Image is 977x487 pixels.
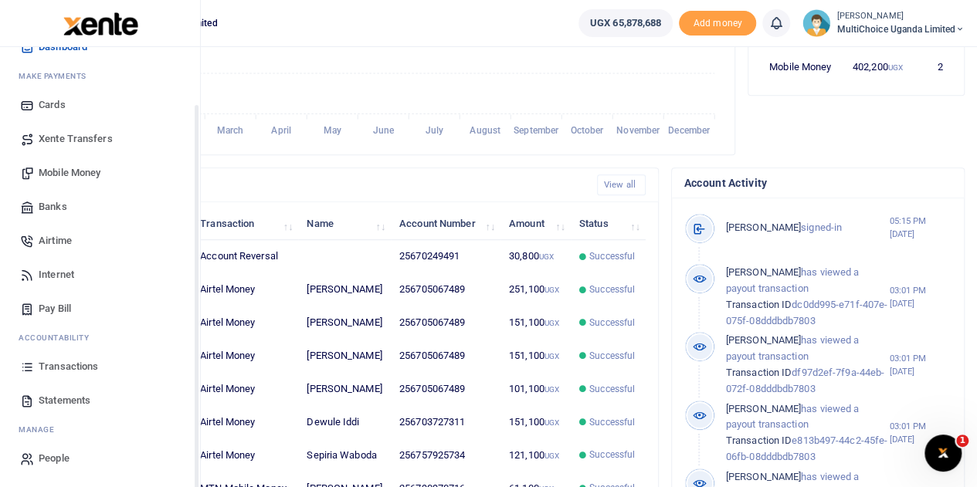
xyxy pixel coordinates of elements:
td: 121,100 [500,438,571,472]
span: UGX 65,878,688 [590,15,661,31]
li: M [12,64,188,88]
td: [PERSON_NAME] [298,273,391,306]
span: Mobile Money [39,165,100,181]
td: 25670249491 [391,240,500,273]
td: Account Reversal [192,240,298,273]
td: 256705067489 [391,373,500,406]
th: Transaction: activate to sort column ascending [192,207,298,240]
li: Ac [12,326,188,350]
td: 251,100 [500,273,571,306]
td: 2 [911,50,952,83]
tspan: October [571,125,605,136]
td: [PERSON_NAME] [298,340,391,373]
th: Status: activate to sort column ascending [571,207,646,240]
span: Pay Bill [39,301,71,316]
p: has viewed a payout transaction dc0dd995-e71f-407e-075f-08dddbdb7803 [726,265,890,329]
span: Successful [589,382,635,396]
small: UGX [887,63,902,72]
span: Cards [39,97,66,113]
td: Airtel Money [192,340,298,373]
small: UGX [544,451,559,460]
span: anage [26,424,55,435]
td: 402,200 [843,50,911,83]
tspan: May [323,125,341,136]
span: countability [30,332,89,343]
tspan: April [271,125,291,136]
span: MultiChoice Uganda Limited [836,22,965,36]
small: UGX [544,418,559,427]
a: Xente Transfers [12,122,188,156]
td: 151,100 [500,306,571,340]
span: Banks [39,199,67,215]
a: Pay Bill [12,292,188,326]
span: Transaction ID [726,435,792,446]
td: Airtel Money [192,406,298,439]
span: Internet [39,267,74,282]
small: UGX [544,319,559,327]
span: Successful [589,448,635,462]
span: Successful [589,349,635,363]
a: People [12,441,188,475]
td: Sepiria Waboda [298,438,391,472]
p: has viewed a payout transaction e813b497-44c2-45fe-06fb-08dddbdb7803 [726,401,890,465]
th: Amount: activate to sort column ascending [500,207,571,240]
td: Dewule Iddi [298,406,391,439]
a: Add money [679,16,756,28]
td: 30,800 [500,240,571,273]
td: Airtel Money [192,438,298,472]
tspan: September [514,125,559,136]
tspan: December [668,125,711,136]
span: Transactions [39,359,98,374]
td: Mobile Money [761,50,843,83]
span: [PERSON_NAME] [726,266,801,278]
span: Transaction ID [726,299,792,310]
td: 101,100 [500,373,571,406]
tspan: July [425,125,443,136]
a: UGX 65,878,688 [578,9,673,37]
h4: Recent Transactions [72,177,585,194]
span: Statements [39,393,90,408]
span: 1 [956,435,969,447]
a: Dashboard [12,30,188,64]
span: Airtime [39,233,72,249]
td: 256757925734 [391,438,500,472]
small: UGX [544,385,559,394]
td: 256703727311 [391,406,500,439]
small: UGX [544,286,559,294]
span: Successful [589,282,635,296]
span: Successful [589,316,635,330]
tspan: August [470,125,500,136]
a: Cards [12,88,188,122]
img: profile-user [802,9,830,37]
li: M [12,418,188,441]
span: Transaction ID [726,367,792,378]
th: Account Number: activate to sort column ascending [391,207,500,240]
span: Dashboard [39,39,87,55]
a: Mobile Money [12,156,188,190]
small: 03:01 PM [DATE] [889,284,952,310]
a: Banks [12,190,188,224]
a: profile-user [PERSON_NAME] MultiChoice Uganda Limited [802,9,965,37]
tspan: November [616,125,660,136]
p: signed-in [726,220,890,236]
td: [PERSON_NAME] [298,306,391,340]
a: Statements [12,384,188,418]
span: Successful [589,415,635,429]
td: 151,100 [500,406,571,439]
span: [PERSON_NAME] [726,403,801,414]
a: logo-small logo-large logo-large [62,17,138,29]
span: Add money [679,11,756,36]
a: View all [597,174,646,195]
small: [PERSON_NAME] [836,10,965,23]
h4: Account Activity [684,174,952,191]
span: [PERSON_NAME] [726,222,801,233]
td: 151,100 [500,340,571,373]
td: Airtel Money [192,273,298,306]
tspan: March [217,125,244,136]
span: [PERSON_NAME] [726,471,801,482]
td: 256705067489 [391,340,500,373]
span: Xente Transfers [39,131,113,147]
td: Airtel Money [192,373,298,406]
a: Airtime [12,224,188,258]
li: Toup your wallet [679,11,756,36]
